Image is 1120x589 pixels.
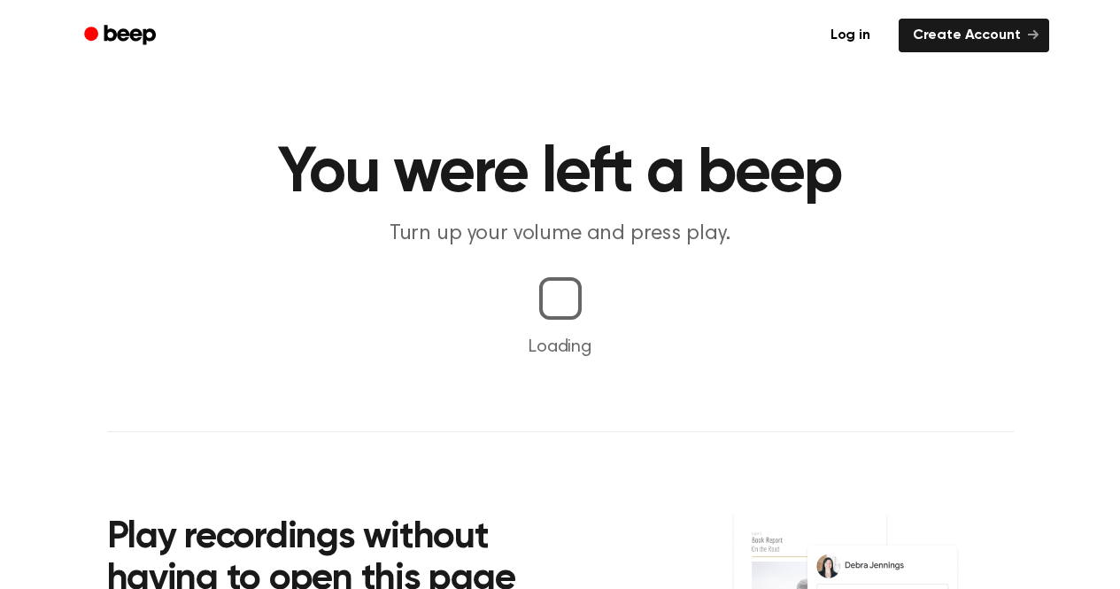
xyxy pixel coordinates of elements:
[107,142,1014,205] h1: You were left a beep
[72,19,172,53] a: Beep
[813,15,888,56] a: Log in
[220,220,900,249] p: Turn up your volume and press play.
[21,334,1099,360] p: Loading
[899,19,1049,52] a: Create Account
